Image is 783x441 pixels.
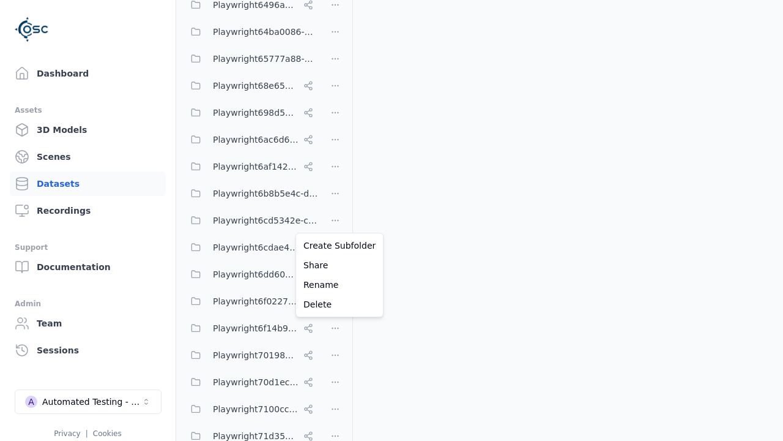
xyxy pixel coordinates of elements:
a: Rename [299,275,380,295]
a: Share [299,255,380,275]
a: Delete [299,295,380,314]
a: Create Subfolder [299,236,380,255]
